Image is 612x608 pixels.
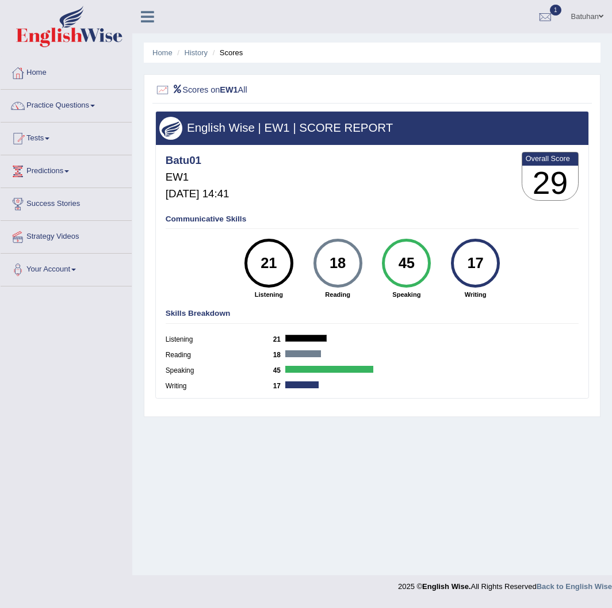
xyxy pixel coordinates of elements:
[166,188,229,200] h5: [DATE] 14:41
[1,254,132,282] a: Your Account
[422,582,471,591] strong: English Wise.
[239,290,299,299] strong: Listening
[1,90,132,118] a: Practice Questions
[550,5,561,16] span: 1
[166,350,273,361] label: Reading
[1,57,132,86] a: Home
[152,48,173,57] a: Home
[537,582,612,591] a: Back to English Wise
[166,215,579,224] h4: Communicative Skills
[526,154,575,163] b: Overall Score
[159,117,182,140] img: wings.png
[1,221,132,250] a: Strategy Videos
[166,155,229,167] h4: Batu01
[320,243,355,284] div: 18
[457,243,493,284] div: 17
[210,47,243,58] li: Scores
[220,85,238,94] b: EW1
[273,382,286,390] b: 17
[166,171,229,183] h5: EW1
[159,121,584,134] h3: English Wise | EW1 | SCORE REPORT
[398,575,612,592] div: 2025 © All Rights Reserved
[446,290,505,299] strong: Writing
[251,243,286,284] div: 21
[166,381,273,392] label: Writing
[166,366,273,376] label: Speaking
[155,83,424,98] h2: Scores on All
[166,335,273,345] label: Listening
[377,290,436,299] strong: Speaking
[273,366,286,374] b: 45
[522,166,579,201] h3: 29
[1,155,132,184] a: Predictions
[308,290,368,299] strong: Reading
[185,48,208,57] a: History
[273,351,286,359] b: 18
[1,123,132,151] a: Tests
[1,188,132,217] a: Success Stories
[389,243,424,284] div: 45
[166,309,579,318] h4: Skills Breakdown
[273,335,286,343] b: 21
